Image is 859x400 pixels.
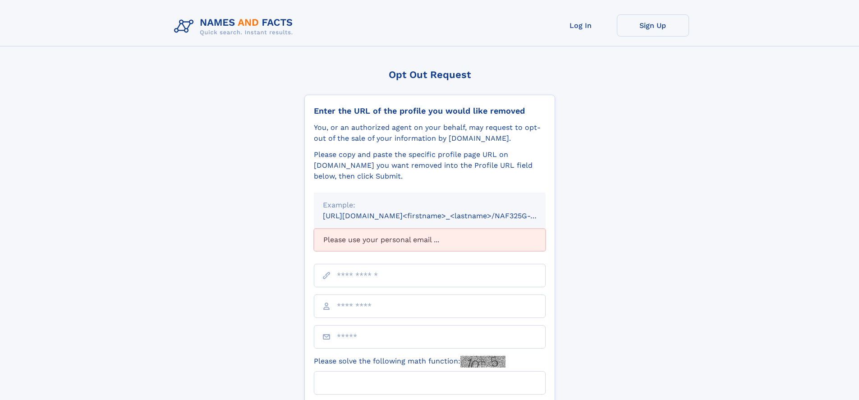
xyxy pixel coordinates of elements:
div: Example: [323,200,537,211]
a: Log In [545,14,617,37]
div: Opt Out Request [304,69,555,80]
label: Please solve the following math function: [314,356,505,368]
a: Sign Up [617,14,689,37]
div: You, or an authorized agent on your behalf, may request to opt-out of the sale of your informatio... [314,122,546,144]
small: [URL][DOMAIN_NAME]<firstname>_<lastname>/NAF325G-xxxxxxxx [323,211,563,220]
div: Please use your personal email ... [314,229,546,251]
img: Logo Names and Facts [170,14,300,39]
div: Please copy and paste the specific profile page URL on [DOMAIN_NAME] you want removed into the Pr... [314,149,546,182]
div: Enter the URL of the profile you would like removed [314,106,546,116]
